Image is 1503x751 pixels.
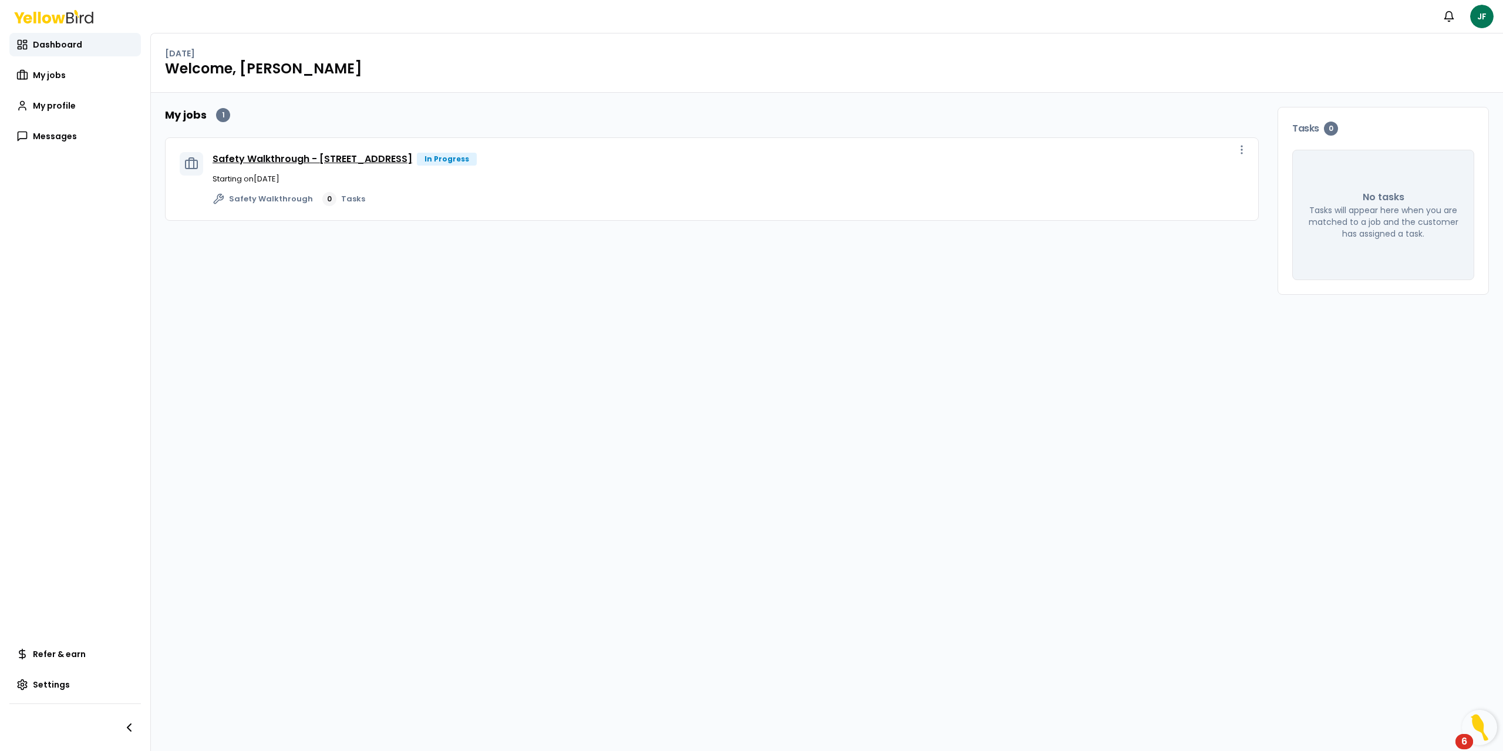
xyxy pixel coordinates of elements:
button: Open Resource Center, 6 new notifications [1462,710,1497,745]
span: Safety Walkthrough [229,193,313,205]
span: Messages [33,130,77,142]
span: My profile [33,100,76,112]
p: No tasks [1363,190,1404,204]
h1: Welcome, [PERSON_NAME] [165,59,1489,78]
a: 0Tasks [322,192,365,206]
a: My profile [9,94,141,117]
p: Starting on [DATE] [213,173,1244,185]
div: 1 [216,108,230,122]
p: Tasks will appear here when you are matched to a job and the customer has assigned a task. [1307,204,1460,240]
h3: Tasks [1292,122,1474,136]
div: 0 [322,192,336,206]
div: 0 [1324,122,1338,136]
a: Settings [9,673,141,696]
a: My jobs [9,63,141,87]
a: Safety Walkthrough - [STREET_ADDRESS] [213,152,412,166]
span: Settings [33,679,70,691]
span: Refer & earn [33,648,86,660]
a: Messages [9,124,141,148]
span: Dashboard [33,39,82,50]
span: My jobs [33,69,66,81]
a: Refer & earn [9,642,141,666]
span: JF [1470,5,1494,28]
h2: My jobs [165,107,207,123]
a: Dashboard [9,33,141,56]
p: [DATE] [165,48,195,59]
div: In Progress [417,153,477,166]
